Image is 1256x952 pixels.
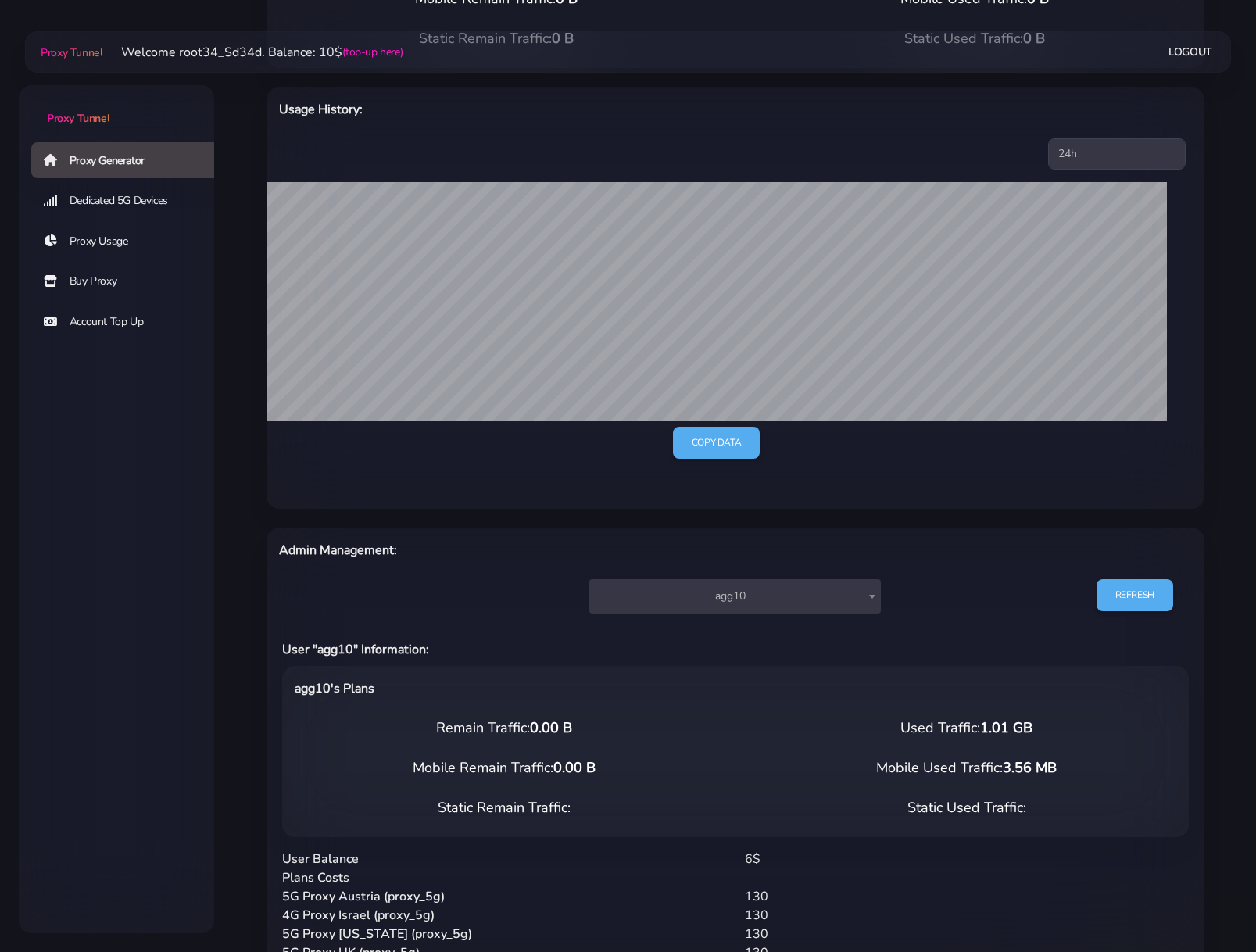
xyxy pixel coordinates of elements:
a: Proxy Generator [31,142,227,178]
h6: agg10's Plans [295,678,801,699]
iframe: Webchat Widget [1180,876,1236,932]
div: Used Traffic: [735,718,1198,739]
a: Account Top Up [31,304,227,340]
span: 0 B [1023,29,1045,48]
span: 0.00 B [553,758,596,777]
div: Remain Traffic: [273,718,735,739]
div: 130 [735,906,1198,925]
div: Mobile Remain Traffic: [273,757,735,778]
a: Copy data [673,427,760,459]
div: User Balance [273,850,735,868]
span: agg10 [589,579,881,614]
span: agg10 [599,585,871,607]
a: Proxy Tunnel [19,85,214,127]
div: Static Used Traffic: [735,28,1214,49]
span: 0 B [552,29,574,48]
h6: Usage History: [279,99,803,120]
a: Dedicated 5G Devices [31,183,227,219]
span: 0.00 B [530,718,572,737]
div: 4G Proxy Israel (proxy_5g) [273,906,735,925]
a: (top-up here) [342,44,403,60]
a: Proxy Usage [31,224,227,259]
div: 6$ [735,850,1198,868]
div: Plans Costs [273,868,735,887]
div: 130 [735,925,1198,943]
span: 1.01 GB [980,718,1032,737]
h6: Admin Management: [279,540,803,560]
div: Static Remain Traffic: [273,797,735,818]
div: Mobile Used Traffic: [735,757,1198,778]
li: Welcome root34_Sd34d. Balance: 10$ [102,43,403,62]
div: 130 [735,887,1198,906]
div: 5G Proxy Austria (proxy_5g) [273,887,735,906]
div: Static Used Traffic: [735,797,1198,818]
span: Proxy Tunnel [41,45,102,60]
div: Static Remain Traffic: [257,28,735,49]
div: 5G Proxy [US_STATE] (proxy_5g) [273,925,735,943]
a: Proxy Tunnel [38,40,102,65]
span: Proxy Tunnel [47,111,109,126]
a: Logout [1168,38,1212,66]
a: REFRESH [1097,579,1173,611]
a: Buy Proxy [31,263,227,299]
span: 3.56 MB [1003,758,1057,777]
h6: User "agg10" Information: [282,639,1189,660]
